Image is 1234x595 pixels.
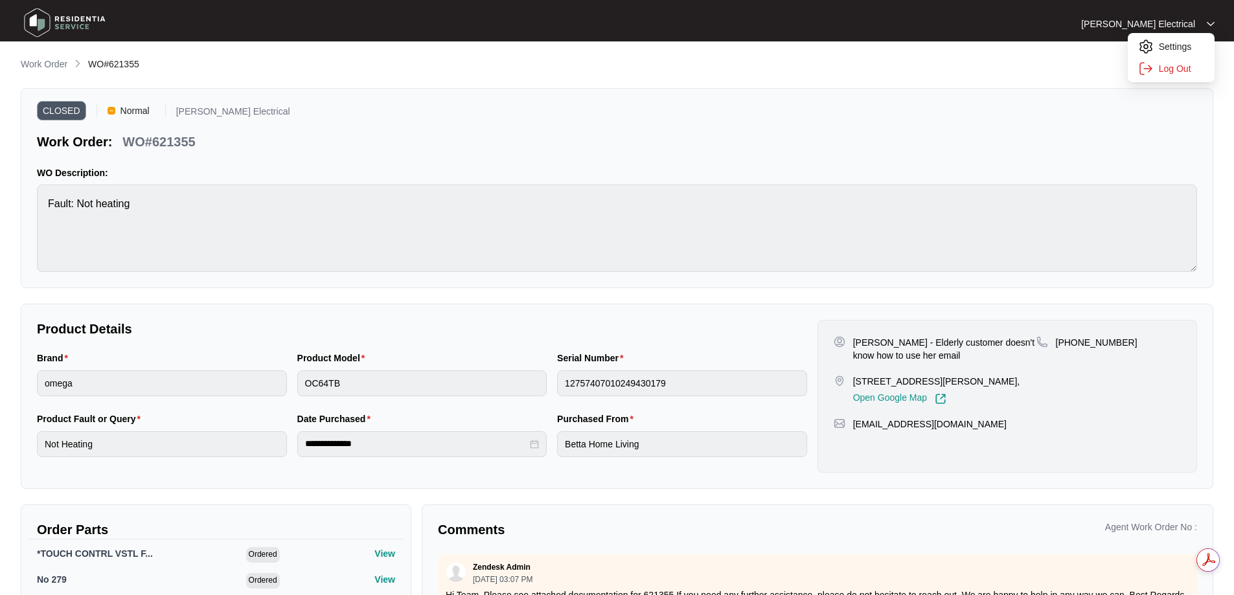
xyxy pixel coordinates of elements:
[88,59,139,69] span: WO#621355
[37,166,1197,179] p: WO Description:
[37,133,112,151] p: Work Order:
[176,107,290,120] p: [PERSON_NAME] Electrical
[853,393,946,405] a: Open Google Map
[297,412,376,425] label: Date Purchased
[1036,336,1048,348] img: map-pin
[122,133,195,151] p: WO#621355
[37,521,395,539] p: Order Parts
[853,418,1007,431] p: [EMAIL_ADDRESS][DOMAIN_NAME]
[1207,21,1215,27] img: dropdown arrow
[115,101,155,120] span: Normal
[438,521,808,539] p: Comments
[19,3,110,42] img: residentia service logo
[473,562,531,572] p: Zendesk Admin
[557,431,807,457] input: Purchased From
[37,412,146,425] label: Product Fault or Query
[935,393,946,405] img: Link-External
[37,352,73,365] label: Brand
[834,418,845,429] img: map-pin
[246,573,280,589] span: Ordered
[37,320,807,338] p: Product Details
[18,58,70,72] a: Work Order
[853,336,1036,362] p: [PERSON_NAME] - Elderly customer doesn't know how to use her email
[1056,336,1137,349] p: [PHONE_NUMBER]
[1159,62,1204,75] p: Log Out
[37,101,86,120] span: CLOSED
[834,336,845,348] img: user-pin
[21,58,67,71] p: Work Order
[37,185,1197,272] textarea: Fault: Not heating
[853,375,1020,388] p: [STREET_ADDRESS][PERSON_NAME],
[374,547,395,560] p: View
[37,431,287,457] input: Product Fault or Query
[557,370,807,396] input: Serial Number
[37,548,153,559] span: *TOUCH CONTRL VSTL F...
[557,352,628,365] label: Serial Number
[834,375,845,387] img: map-pin
[37,574,67,585] span: No 279
[73,58,83,69] img: chevron-right
[473,576,532,583] p: [DATE] 03:07 PM
[1105,521,1197,533] p: Agent Work Order No :
[297,370,547,396] input: Product Model
[246,547,280,563] span: Ordered
[1138,39,1154,54] img: settings icon
[446,563,466,582] img: user.svg
[37,370,287,396] input: Brand
[108,107,115,115] img: Vercel Logo
[1138,61,1154,76] img: settings icon
[305,437,528,451] input: Date Purchased
[1159,40,1204,53] p: Settings
[297,352,371,365] label: Product Model
[374,573,395,586] p: View
[557,412,639,425] label: Purchased From
[1081,17,1195,30] p: [PERSON_NAME] Electrical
